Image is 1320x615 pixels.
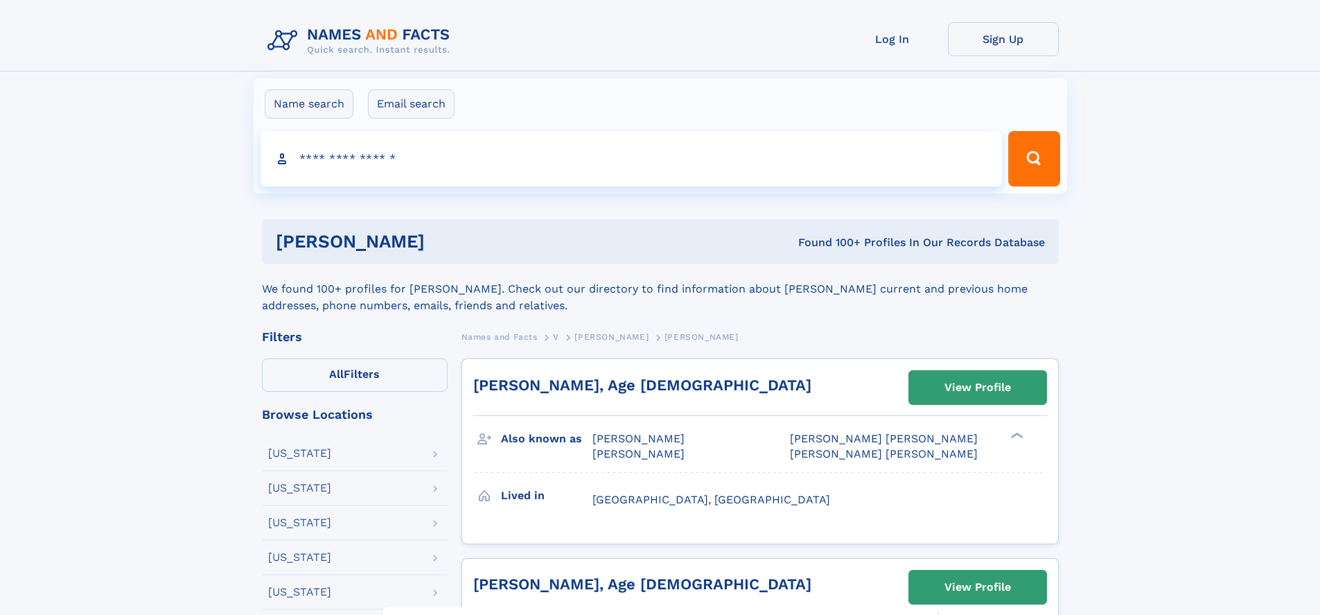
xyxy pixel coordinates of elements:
span: V [553,332,559,342]
div: ❯ [1007,431,1024,440]
label: Name search [265,89,353,119]
h3: Also known as [501,427,592,451]
div: We found 100+ profiles for [PERSON_NAME]. Check out our directory to find information about [PERS... [262,264,1059,314]
label: Filters [262,358,448,392]
a: View Profile [909,571,1046,604]
span: [GEOGRAPHIC_DATA], [GEOGRAPHIC_DATA] [592,493,830,506]
img: Logo Names and Facts [262,22,461,60]
span: All [329,367,344,381]
div: [US_STATE] [268,448,331,459]
span: [PERSON_NAME] [665,332,739,342]
span: [PERSON_NAME] [574,332,649,342]
div: [US_STATE] [268,587,331,598]
div: [US_STATE] [268,517,331,528]
a: [PERSON_NAME], Age [DEMOGRAPHIC_DATA] [473,575,811,593]
h3: Lived in [501,484,592,508]
div: [US_STATE] [268,483,331,494]
h1: [PERSON_NAME] [276,233,612,250]
div: Browse Locations [262,408,448,421]
span: [PERSON_NAME] [592,432,685,445]
input: search input [261,131,1003,187]
div: View Profile [944,571,1011,603]
span: [PERSON_NAME] [592,447,685,460]
a: View Profile [909,371,1046,404]
a: Names and Facts [461,328,538,345]
label: Email search [368,89,455,119]
div: Filters [262,331,448,343]
span: [PERSON_NAME] [PERSON_NAME] [790,432,978,445]
div: View Profile [944,372,1011,404]
a: [PERSON_NAME] [574,328,649,345]
a: [PERSON_NAME], Age [DEMOGRAPHIC_DATA] [473,376,811,394]
button: Search Button [1008,131,1059,187]
a: Sign Up [948,22,1059,56]
span: [PERSON_NAME] [PERSON_NAME] [790,447,978,460]
div: [US_STATE] [268,552,331,563]
div: Found 100+ Profiles In Our Records Database [611,235,1045,250]
a: V [553,328,559,345]
a: Log In [837,22,948,56]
